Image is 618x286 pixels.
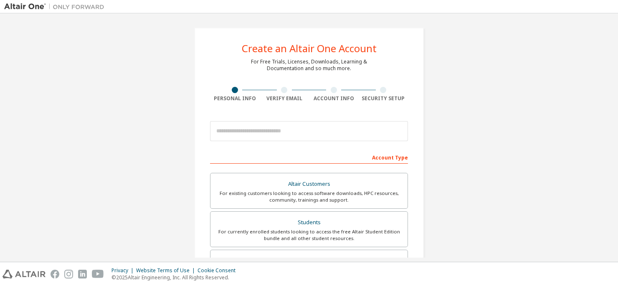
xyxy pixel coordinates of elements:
div: Verify Email [260,95,309,102]
div: Faculty [215,255,403,267]
div: Students [215,217,403,228]
img: instagram.svg [64,270,73,278]
img: Altair One [4,3,109,11]
div: Privacy [111,267,136,274]
img: youtube.svg [92,270,104,278]
div: Altair Customers [215,178,403,190]
div: Personal Info [210,95,260,102]
div: Create an Altair One Account [242,43,377,53]
img: facebook.svg [51,270,59,278]
div: Website Terms of Use [136,267,198,274]
img: linkedin.svg [78,270,87,278]
div: For currently enrolled students looking to access the free Altair Student Edition bundle and all ... [215,228,403,242]
div: Security Setup [359,95,408,102]
div: For existing customers looking to access software downloads, HPC resources, community, trainings ... [215,190,403,203]
p: © 2025 Altair Engineering, Inc. All Rights Reserved. [111,274,241,281]
div: Account Type [210,150,408,164]
div: Cookie Consent [198,267,241,274]
div: Account Info [309,95,359,102]
div: For Free Trials, Licenses, Downloads, Learning & Documentation and so much more. [251,58,367,72]
img: altair_logo.svg [3,270,46,278]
